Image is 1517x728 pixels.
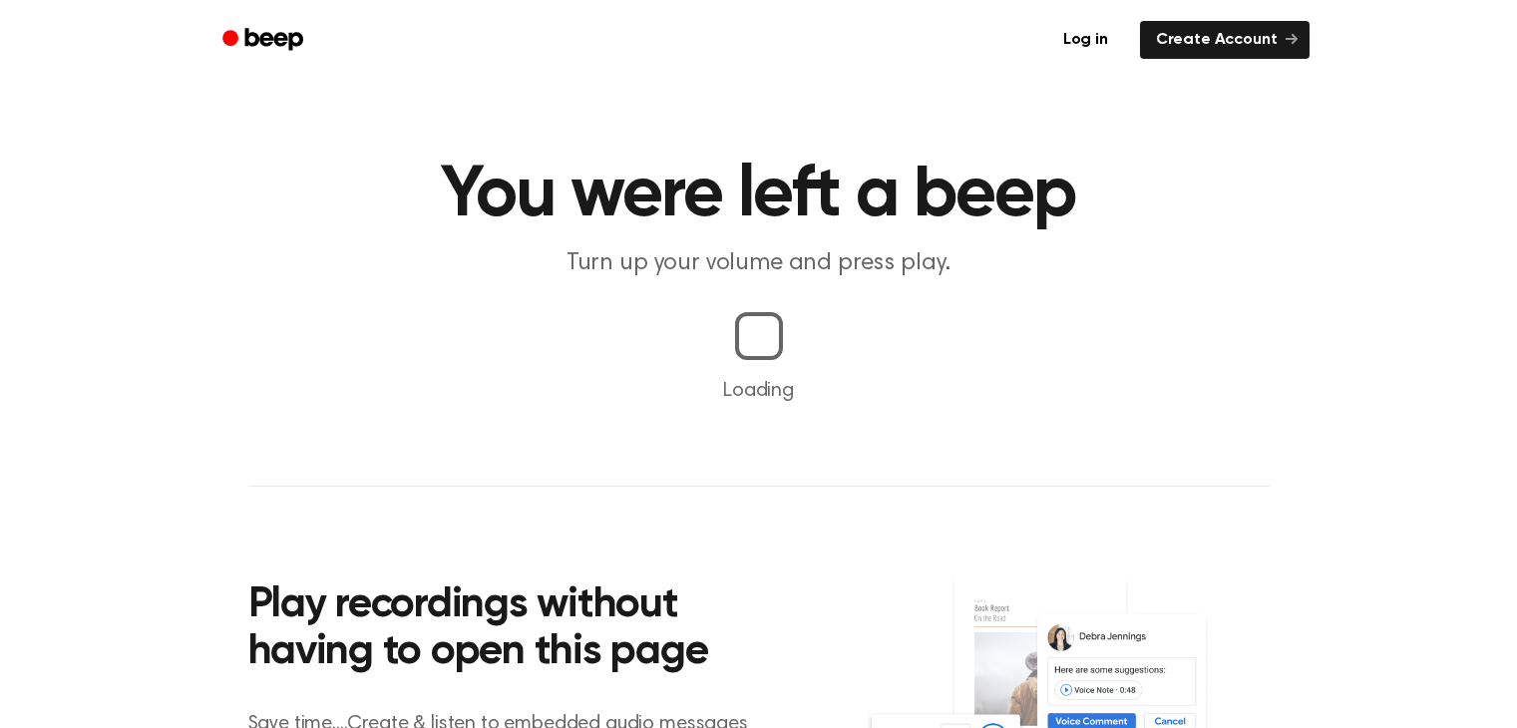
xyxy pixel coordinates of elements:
[248,582,786,677] h2: Play recordings without having to open this page
[248,160,1270,231] h1: You were left a beep
[376,247,1142,280] p: Turn up your volume and press play.
[208,21,321,60] a: Beep
[24,376,1493,406] p: Loading
[1140,21,1310,59] a: Create Account
[1043,17,1128,63] a: Log in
